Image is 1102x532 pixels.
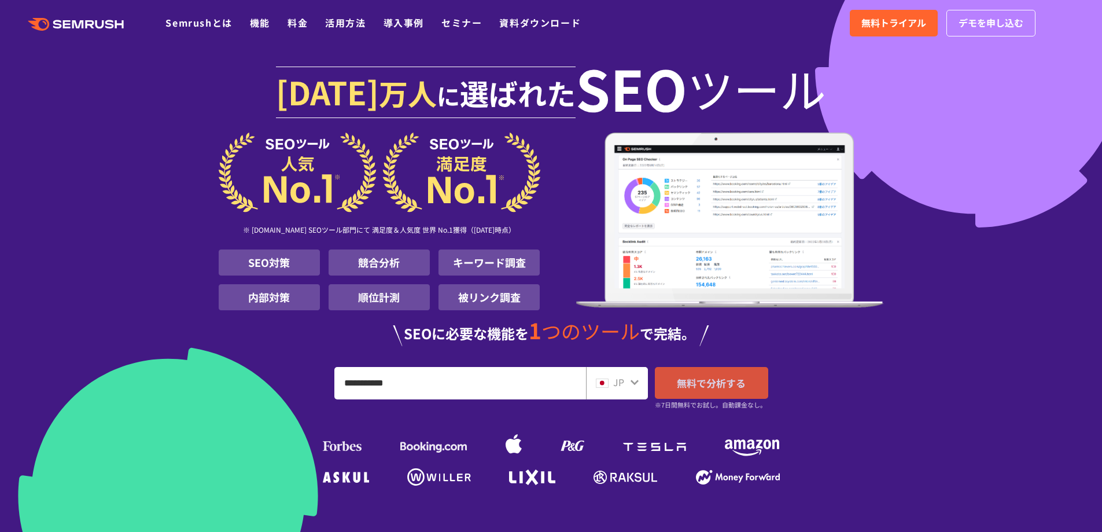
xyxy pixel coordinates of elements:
[529,314,541,346] span: 1
[165,16,232,30] a: Semrushとは
[437,79,460,112] span: に
[325,16,366,30] a: 活用方法
[576,65,687,111] span: SEO
[640,323,695,343] span: で完結。
[677,376,746,390] span: 無料で分析する
[335,368,585,399] input: URL、キーワードを入力してください
[850,10,938,36] a: 無料トライアル
[384,16,424,30] a: 導入事例
[687,65,826,111] span: ツール
[219,320,884,346] div: SEOに必要な機能を
[288,16,308,30] a: 料金
[219,250,320,276] li: SEO対策
[460,72,576,113] span: 選ばれた
[438,284,540,310] li: 被リンク調査
[219,212,540,250] div: ※ [DOMAIN_NAME] SEOツール部門にて 満足度＆人気度 世界 No.1獲得（[DATE]時点）
[959,16,1023,31] span: デモを申し込む
[541,317,640,345] span: つのツール
[441,16,482,30] a: セミナー
[655,399,766,410] small: ※7日間無料でお試し。自動課金なし。
[613,375,624,389] span: JP
[655,367,768,399] a: 無料で分析する
[946,10,1035,36] a: デモを申し込む
[379,72,437,113] span: 万人
[329,284,430,310] li: 順位計測
[861,16,926,31] span: 無料トライアル
[499,16,581,30] a: 資料ダウンロード
[329,250,430,276] li: 競合分析
[250,16,270,30] a: 機能
[219,284,320,310] li: 内部対策
[276,68,379,115] span: [DATE]
[438,250,540,276] li: キーワード調査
